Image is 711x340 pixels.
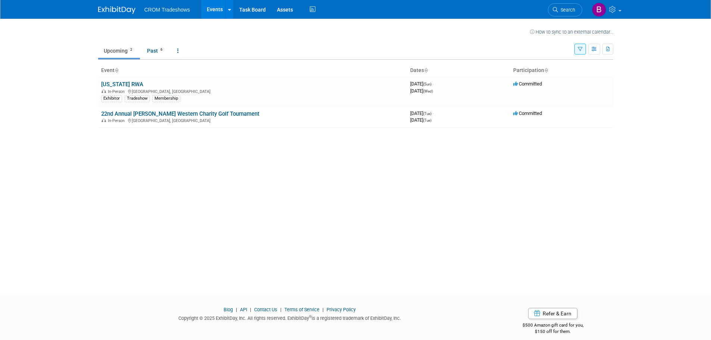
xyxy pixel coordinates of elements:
[548,3,582,16] a: Search
[101,81,143,88] a: [US_STATE] RWA
[327,307,356,312] a: Privacy Policy
[410,117,431,123] span: [DATE]
[224,307,233,312] a: Blog
[410,81,434,87] span: [DATE]
[108,118,127,123] span: In-Person
[158,47,165,53] span: 6
[530,29,613,35] a: How to sync to an external calendar...
[98,6,135,14] img: ExhibitDay
[321,307,325,312] span: |
[101,95,122,102] div: Exhibitor
[125,95,150,102] div: Tradeshow
[102,89,106,93] img: In-Person Event
[115,67,118,73] a: Sort by Event Name
[423,82,431,86] span: (Sun)
[101,88,404,94] div: [GEOGRAPHIC_DATA], [GEOGRAPHIC_DATA]
[510,64,613,77] th: Participation
[152,95,180,102] div: Membership
[128,47,134,53] span: 2
[433,110,434,116] span: -
[433,81,434,87] span: -
[98,44,140,58] a: Upcoming2
[254,307,277,312] a: Contact Us
[284,307,319,312] a: Terms of Service
[98,64,407,77] th: Event
[144,7,190,13] span: CROM Tradeshows
[513,81,542,87] span: Committed
[141,44,170,58] a: Past6
[407,64,510,77] th: Dates
[309,315,312,319] sup: ®
[278,307,283,312] span: |
[102,118,106,122] img: In-Person Event
[423,118,431,122] span: (Tue)
[423,112,431,116] span: (Tue)
[98,313,482,322] div: Copyright © 2025 ExhibitDay, Inc. All rights reserved. ExhibitDay is a registered trademark of Ex...
[592,3,606,17] img: Branden Peterson
[101,117,404,123] div: [GEOGRAPHIC_DATA], [GEOGRAPHIC_DATA]
[493,328,613,335] div: $150 off for them.
[424,67,428,73] a: Sort by Start Date
[493,317,613,334] div: $500 Amazon gift card for you,
[544,67,548,73] a: Sort by Participation Type
[248,307,253,312] span: |
[513,110,542,116] span: Committed
[423,89,433,93] span: (Wed)
[410,88,433,94] span: [DATE]
[410,110,434,116] span: [DATE]
[240,307,247,312] a: API
[528,308,577,319] a: Refer & Earn
[234,307,239,312] span: |
[108,89,127,94] span: In-Person
[558,7,575,13] span: Search
[101,110,259,117] a: 22nd Annual [PERSON_NAME] Western Charity Golf Tournament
